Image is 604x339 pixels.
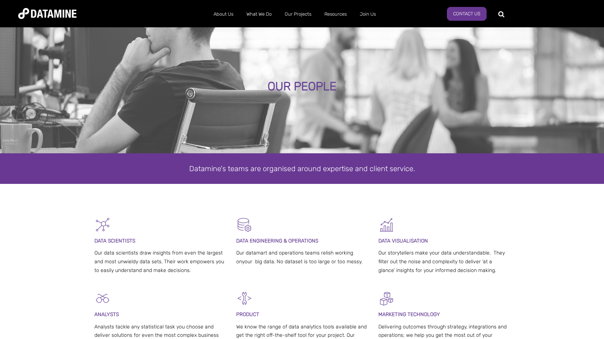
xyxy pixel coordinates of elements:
[236,217,253,233] img: Datamart
[278,5,318,24] a: Our Projects
[353,5,382,24] a: Join Us
[70,80,534,93] div: OUR PEOPLE
[94,311,119,318] span: ANALYSTS
[378,249,510,275] p: Our storytellers make your data understandable. They filter out the noise and complexity to deliv...
[378,217,395,233] img: Graph 5
[240,5,278,24] a: What We Do
[378,238,428,244] span: DATA VISUALISATION
[236,290,253,307] img: Development
[378,290,395,307] img: Digital Activation
[236,238,318,244] span: DATA ENGINEERING & OPERATIONS
[94,249,226,275] p: Our data scientists draw insights from even the largest and most unwieldy data sets. Their work e...
[447,7,487,21] a: Contact Us
[18,8,77,19] img: Datamine
[94,217,111,233] img: Graph - Network
[236,311,259,318] span: PRODUCT
[94,290,111,307] img: Analysts
[207,5,240,24] a: About Us
[94,238,135,244] span: DATA SCIENTISTS
[189,164,415,173] span: Datamine's teams are organised around expertise and client service.
[236,249,368,266] p: Our datamart and operations teams relish working onyour big data. No dataset is too large or too ...
[318,5,353,24] a: Resources
[378,311,440,318] span: MARKETING TECHNOLOGY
